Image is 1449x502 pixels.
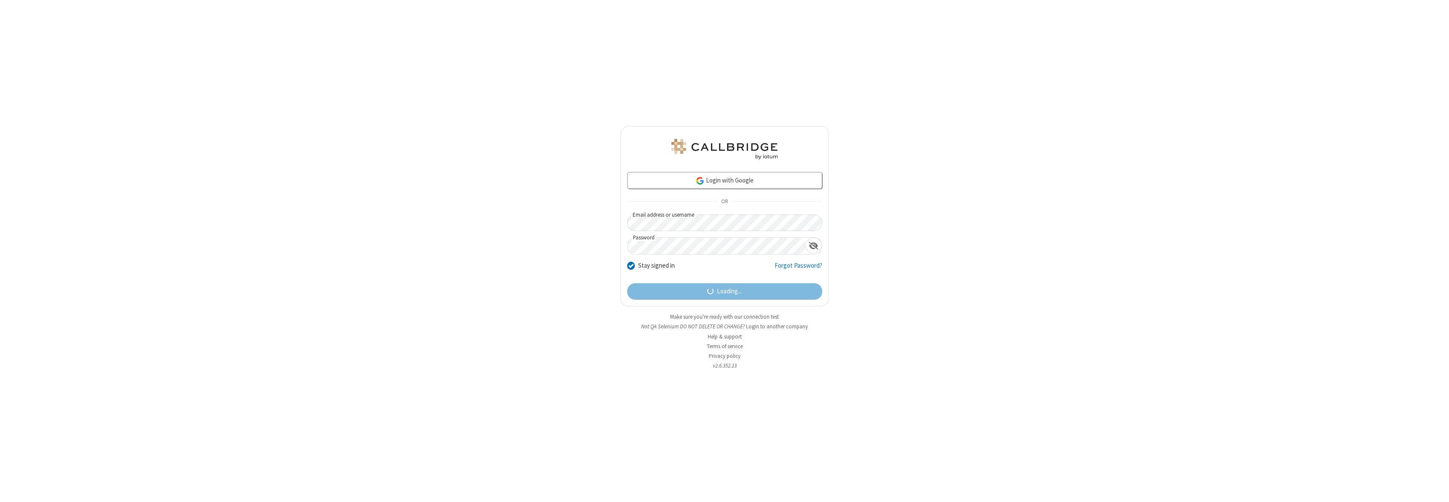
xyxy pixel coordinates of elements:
[717,287,742,296] span: Loading...
[707,343,743,350] a: Terms of service
[746,322,808,330] button: Login to another company
[627,215,822,231] input: Email address or username
[620,322,829,330] li: Not QA Selenium DO NOT DELETE OR CHANGE?
[695,176,705,185] img: google-icon.png
[627,172,822,189] a: Login with Google
[1428,480,1443,496] iframe: Chat
[775,261,822,277] a: Forgot Password?
[718,196,731,208] span: OR
[627,283,822,300] button: Loading...
[670,139,779,159] img: QA Selenium DO NOT DELETE OR CHANGE
[670,313,779,320] a: Make sure you're ready with our connection test
[620,362,829,370] li: v2.6.352.13
[638,261,675,271] label: Stay signed in
[805,238,822,253] div: Show password
[708,333,742,340] a: Help & support
[709,352,741,360] a: Privacy policy
[628,238,805,254] input: Password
